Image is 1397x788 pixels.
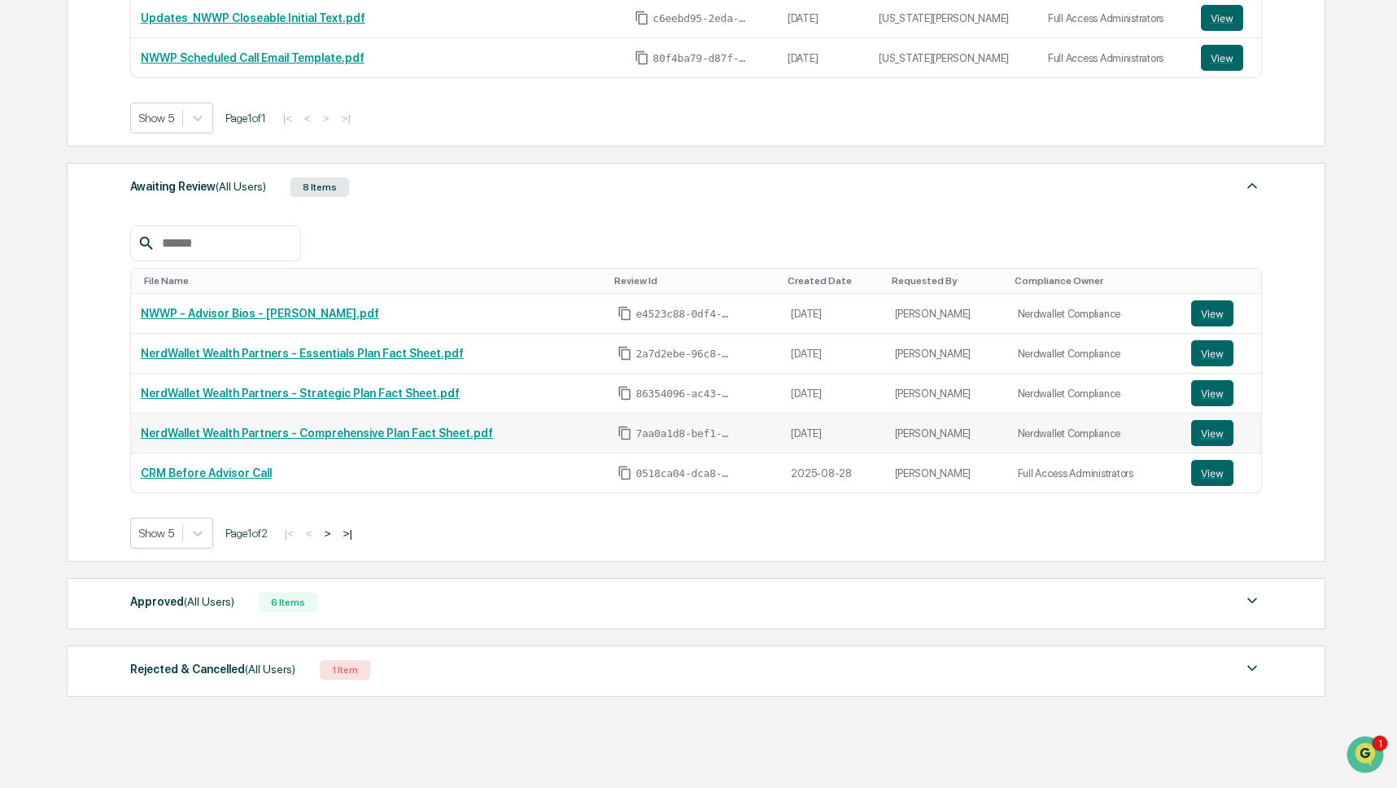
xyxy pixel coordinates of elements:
button: < [301,527,317,541]
span: e4523c88-0df4-4e1a-9b00-6026178afce9 [635,308,733,321]
a: 🗄️Attestations [111,282,208,312]
button: < [299,112,316,125]
td: [PERSON_NAME] [885,453,1008,492]
td: [DATE] [781,334,884,374]
button: >| [337,112,356,125]
img: 1746055101610-c473b297-6a78-478c-a979-82029cc54cd1 [33,222,46,235]
td: [US_STATE][PERSON_NAME] [869,38,1038,77]
a: NWWP Scheduled Call Email Template.pdf [141,51,365,64]
button: View [1201,5,1243,31]
span: (All Users) [184,595,234,608]
a: NWWP - Advisor Bios - [PERSON_NAME].pdf [141,307,379,320]
td: Nerdwallet Compliance [1008,374,1181,414]
td: Nerdwallet Compliance [1008,334,1181,374]
div: Toggle SortBy [1015,275,1175,287]
td: [PERSON_NAME] [885,294,1008,334]
td: [PERSON_NAME] [885,414,1008,453]
a: View [1191,460,1251,486]
span: (All Users) [216,180,266,193]
span: Copy Id [618,426,632,440]
td: Full Access Administrators [1008,453,1181,492]
span: 2a7d2ebe-96c8-4c06-b7f6-ad809dd87dd0 [635,348,733,361]
img: 1746055101610-c473b297-6a78-478c-a979-82029cc54cd1 [16,125,46,154]
span: Pylon [162,360,197,372]
td: 2025-08-28 [781,453,884,492]
a: NerdWallet Wealth Partners - Comprehensive Plan Fact Sheet.pdf [141,427,493,440]
button: View [1191,420,1233,446]
p: How can we help? [16,34,296,60]
button: >| [338,527,357,541]
a: View [1201,45,1251,71]
a: View [1191,420,1251,446]
button: |< [278,112,297,125]
span: Preclearance [33,289,105,305]
div: Toggle SortBy [144,275,602,287]
a: View [1191,300,1251,326]
span: • [135,221,141,234]
span: c6eebd95-2eda-47bf-a497-3eb1b7318b58 [653,12,750,25]
div: Toggle SortBy [614,275,775,287]
span: Attestations [134,289,202,305]
td: [PERSON_NAME] [885,334,1008,374]
span: 86354096-ac43-4d01-ba61-ba6da9c8ebd1 [635,387,733,401]
span: Copy Id [618,346,632,361]
div: 🔎 [16,322,29,335]
span: Aug 13 [144,221,179,234]
span: 0518ca04-dca8-4ae0-a767-ef58864fa02b [635,467,733,480]
div: Toggle SortBy [892,275,1002,287]
a: NerdWallet Wealth Partners - Essentials Plan Fact Sheet.pdf [141,347,464,360]
img: Jack Rasmussen [16,206,42,232]
button: View [1191,460,1233,486]
img: caret [1242,176,1262,195]
span: Copy Id [618,306,632,321]
button: Start new chat [277,129,296,149]
span: [PERSON_NAME] [50,221,132,234]
span: Copy Id [635,50,649,65]
span: (All Users) [245,663,295,676]
button: > [318,112,334,125]
div: Approved [130,591,234,612]
td: [DATE] [781,294,884,334]
span: Copy Id [618,466,632,480]
div: Awaiting Review [130,176,266,197]
span: Data Lookup [33,320,103,336]
a: CRM Before Advisor Call [141,466,272,479]
td: [PERSON_NAME] [885,374,1008,414]
a: View [1191,340,1251,366]
a: View [1201,5,1251,31]
img: caret [1242,591,1262,611]
img: caret [1242,659,1262,678]
button: See all [252,177,296,197]
button: |< [280,527,299,541]
div: Start new chat [73,125,267,141]
button: View [1191,300,1233,326]
div: We're available if you need us! [73,141,224,154]
span: 80f4ba79-d87f-4cb6-8458-b68e2bdb47c7 [653,52,750,65]
a: Updates_NWWP Closeable Initial Text.pdf [141,11,365,24]
div: Past conversations [16,181,109,194]
span: Page 1 of 2 [225,527,268,540]
img: 8933085812038_c878075ebb4cc5468115_72.jpg [34,125,63,154]
iframe: Open customer support [1345,734,1389,778]
button: View [1191,340,1233,366]
div: 6 Items [259,593,317,612]
td: Nerdwallet Compliance [1008,294,1181,334]
div: 🗄️ [118,291,131,304]
a: NerdWallet Wealth Partners - Strategic Plan Fact Sheet.pdf [141,387,460,400]
td: [DATE] [781,414,884,453]
div: 8 Items [290,177,349,197]
td: [DATE] [778,38,869,77]
span: Copy Id [618,386,632,401]
a: 🔎Data Lookup [10,313,109,343]
a: 🖐️Preclearance [10,282,111,312]
a: View [1191,380,1251,406]
div: 🖐️ [16,291,29,304]
span: Copy Id [635,11,649,25]
div: Toggle SortBy [788,275,878,287]
button: View [1191,380,1233,406]
td: [DATE] [781,374,884,414]
td: Full Access Administrators [1038,38,1191,77]
td: Nerdwallet Compliance [1008,414,1181,453]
